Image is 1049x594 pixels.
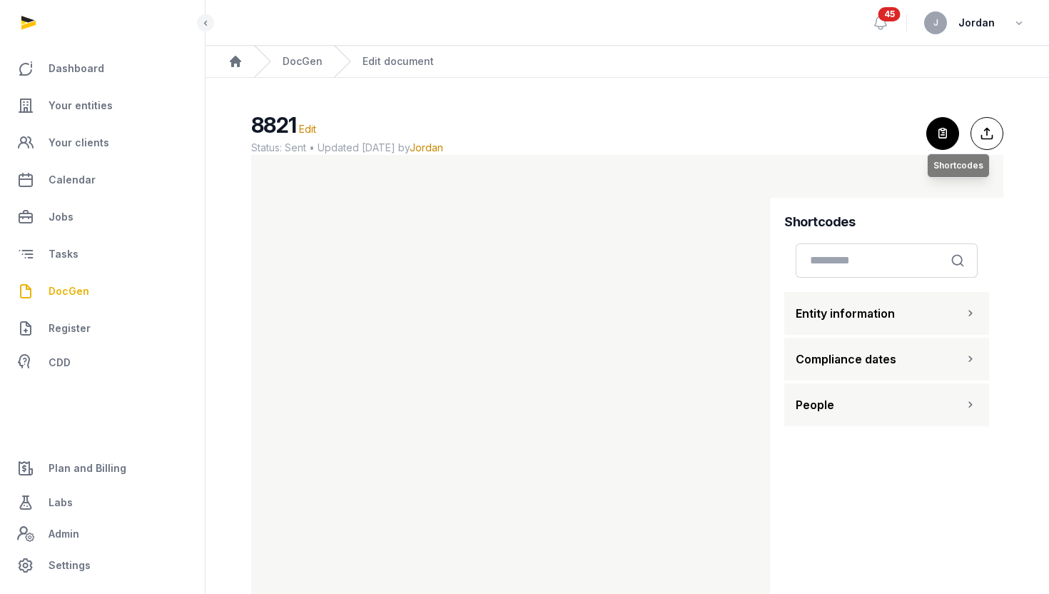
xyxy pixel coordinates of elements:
[206,46,1049,78] nav: Breadcrumb
[49,283,89,300] span: DocGen
[784,383,989,426] button: People
[283,54,323,69] a: DocGen
[49,246,78,263] span: Tasks
[11,89,193,123] a: Your entities
[49,354,71,371] span: CDD
[49,97,113,114] span: Your entities
[49,60,104,77] span: Dashboard
[11,274,193,308] a: DocGen
[933,19,938,27] span: J
[49,525,79,543] span: Admin
[251,112,296,138] span: 8821
[49,557,91,574] span: Settings
[11,126,193,160] a: Your clients
[49,134,109,151] span: Your clients
[926,117,959,150] button: Shortcodes
[49,320,91,337] span: Register
[363,54,434,69] div: Edit document
[11,200,193,234] a: Jobs
[924,11,947,34] button: J
[784,292,989,335] button: Entity information
[49,494,73,511] span: Labs
[49,171,96,188] span: Calendar
[796,396,834,413] span: People
[796,305,895,322] span: Entity information
[11,485,193,520] a: Labs
[933,160,983,171] span: Shortcodes
[11,348,193,377] a: CDD
[784,212,989,232] h4: Shortcodes
[49,460,126,477] span: Plan and Billing
[958,14,995,31] span: Jordan
[796,351,896,368] span: Compliance dates
[784,338,989,381] button: Compliance dates
[11,311,193,346] a: Register
[251,141,915,155] span: Status: Sent • Updated [DATE] by
[49,208,74,226] span: Jobs
[11,163,193,197] a: Calendar
[410,141,443,153] span: Jordan
[11,451,193,485] a: Plan and Billing
[878,7,901,21] span: 45
[11,237,193,271] a: Tasks
[299,123,316,135] span: Edit
[11,51,193,86] a: Dashboard
[11,520,193,548] a: Admin
[11,548,193,583] a: Settings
